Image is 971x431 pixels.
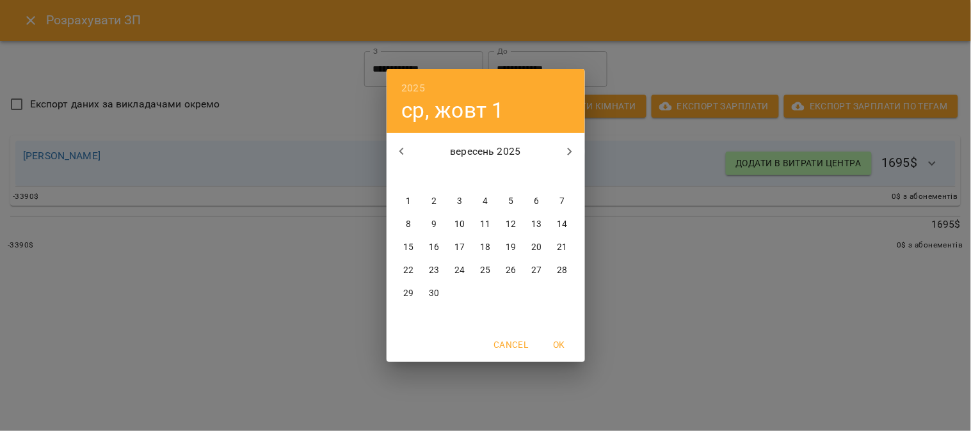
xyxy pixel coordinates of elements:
p: 11 [480,218,490,231]
p: 6 [534,195,539,208]
button: 23 [423,259,446,282]
button: 29 [397,282,421,305]
button: 19 [500,236,523,259]
p: 16 [429,241,439,254]
p: 14 [557,218,567,231]
button: 3 [449,190,472,213]
span: пт [500,171,523,184]
p: 21 [557,241,567,254]
button: 18 [474,236,497,259]
button: 17 [449,236,472,259]
button: ср, жовт 1 [402,97,504,123]
p: 26 [506,264,516,277]
p: 12 [506,218,516,231]
p: 9 [431,218,437,231]
button: 10 [449,213,472,236]
button: 13 [526,213,549,236]
button: 14 [551,213,574,236]
button: 28 [551,259,574,282]
p: 5 [508,195,513,208]
p: 28 [557,264,567,277]
span: OK [544,337,575,352]
p: 19 [506,241,516,254]
button: 22 [397,259,421,282]
p: 25 [480,264,490,277]
p: 27 [531,264,542,277]
button: 1 [397,190,421,213]
span: ср [449,171,472,184]
button: 20 [526,236,549,259]
button: 15 [397,236,421,259]
span: чт [474,171,497,184]
p: 18 [480,241,490,254]
button: OK [539,333,580,356]
button: 24 [449,259,472,282]
span: нд [551,171,574,184]
button: 30 [423,282,446,305]
button: 7 [551,190,574,213]
p: 29 [403,287,413,300]
button: 26 [500,259,523,282]
p: 22 [403,264,413,277]
p: 3 [457,195,462,208]
p: 7 [559,195,565,208]
button: 8 [397,213,421,236]
button: 21 [551,236,574,259]
p: 23 [429,264,439,277]
p: 10 [454,218,465,231]
button: 9 [423,213,446,236]
p: 13 [531,218,542,231]
p: 17 [454,241,465,254]
button: 16 [423,236,446,259]
button: 2025 [402,79,426,97]
p: вересень 2025 [417,144,554,159]
button: 6 [526,190,549,213]
button: 11 [474,213,497,236]
p: 4 [483,195,488,208]
p: 20 [531,241,542,254]
p: 15 [403,241,413,254]
p: 30 [429,287,439,300]
p: 24 [454,264,465,277]
span: Cancel [494,337,528,352]
p: 2 [431,195,437,208]
span: вт [423,171,446,184]
button: 2 [423,190,446,213]
span: пн [397,171,421,184]
span: сб [526,171,549,184]
button: 4 [474,190,497,213]
button: 5 [500,190,523,213]
button: 12 [500,213,523,236]
p: 8 [406,218,411,231]
button: 27 [526,259,549,282]
p: 1 [406,195,411,208]
button: Cancel [488,333,533,356]
button: 25 [474,259,497,282]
